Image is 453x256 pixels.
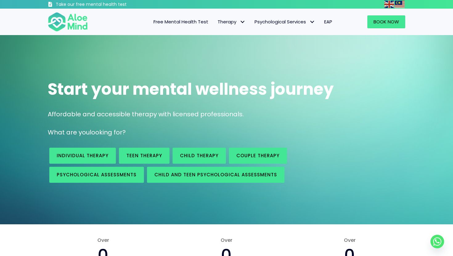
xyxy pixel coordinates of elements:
img: en [384,1,394,8]
span: looking for? [90,128,126,137]
a: Couple therapy [229,148,287,164]
a: EAP [320,15,337,28]
a: Psychological assessments [49,167,144,183]
a: TherapyTherapy: submenu [213,15,250,28]
span: Over [171,237,282,244]
img: ms [395,1,405,8]
span: Child and Teen Psychological assessments [154,171,277,178]
a: Take our free mental health test [48,2,160,9]
span: Couple therapy [236,152,280,159]
h3: Take our free mental health test [56,2,160,8]
span: Teen Therapy [126,152,162,159]
span: Child Therapy [180,152,218,159]
a: Malay [395,1,405,8]
img: Aloe mind Logo [48,12,88,32]
span: Free Mental Health Test [153,18,208,25]
p: Affordable and accessible therapy with licensed professionals. [48,110,405,119]
nav: Menu [96,15,337,28]
a: Whatsapp [431,235,444,248]
a: Individual therapy [49,148,116,164]
span: Psychological Services [255,18,315,25]
a: Psychological ServicesPsychological Services: submenu [250,15,320,28]
a: Free Mental Health Test [149,15,213,28]
a: Teen Therapy [119,148,169,164]
span: Therapy: submenu [238,18,247,26]
span: Psychological assessments [57,171,137,178]
span: Therapy [218,18,245,25]
a: Child and Teen Psychological assessments [147,167,284,183]
span: Book Now [373,18,399,25]
span: Over [294,237,405,244]
a: Book Now [367,15,405,28]
span: EAP [324,18,332,25]
span: Psychological Services: submenu [308,18,316,26]
span: Start your mental wellness journey [48,78,334,100]
a: Child Therapy [173,148,226,164]
a: English [384,1,395,8]
span: Individual therapy [57,152,108,159]
span: What are you [48,128,90,137]
span: Over [48,237,159,244]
